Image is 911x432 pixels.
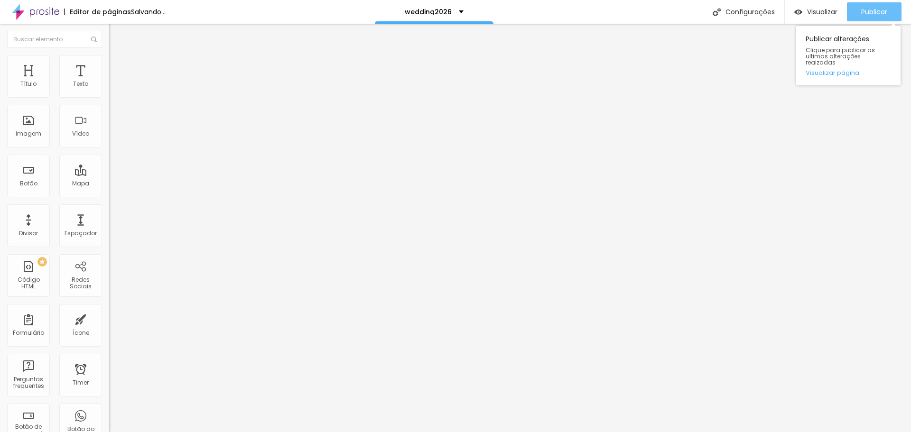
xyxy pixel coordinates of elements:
div: Editor de páginas [64,9,131,15]
a: Visualizar página [806,70,891,76]
div: Timer [73,379,89,386]
button: Publicar [847,2,902,21]
button: Visualizar [785,2,847,21]
div: Mapa [72,180,89,187]
div: Botão [20,180,37,187]
div: Vídeo [72,130,89,137]
div: Título [20,81,37,87]
div: Ícone [73,330,89,336]
input: Buscar elemento [7,31,102,48]
span: Publicar [861,8,887,16]
div: Código HTML [9,276,47,290]
p: wedding2026 [405,9,452,15]
div: Perguntas frequentes [9,376,47,390]
img: Icone [713,8,721,16]
img: view-1.svg [794,8,802,16]
div: Publicar alterações [796,26,901,85]
div: Divisor [19,230,38,237]
div: Redes Sociais [62,276,99,290]
div: Salvando... [131,9,166,15]
div: Espaçador [65,230,97,237]
span: Clique para publicar as ultimas alterações reaizadas [806,47,891,66]
div: Texto [73,81,88,87]
span: Visualizar [807,8,837,16]
div: Formulário [13,330,44,336]
div: Imagem [16,130,41,137]
img: Icone [91,37,97,42]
